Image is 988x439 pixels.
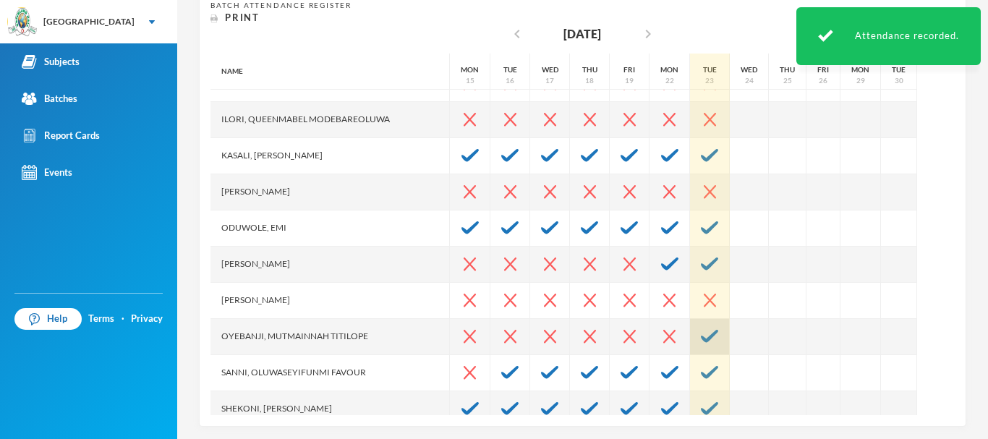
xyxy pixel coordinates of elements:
div: Thu [582,64,597,75]
div: Oyebanji, Mutmainnah Titilope [210,319,450,355]
div: Tue [503,64,517,75]
div: Mon [461,64,479,75]
span: Print [225,12,260,23]
div: 16 [506,75,514,86]
div: [PERSON_NAME] [210,247,450,283]
div: Ilori, Queenmabel Modebareoluwa [210,102,450,138]
div: Wed [741,64,757,75]
a: Help [14,308,82,330]
div: 29 [856,75,865,86]
div: 23 [705,75,714,86]
div: Events [22,165,72,180]
div: Thu [780,64,795,75]
span: Batch Attendance Register [210,1,352,9]
div: Oduwole, Emi [210,210,450,247]
div: 22 [665,75,674,86]
div: 17 [545,75,554,86]
a: Privacy [131,312,163,326]
div: Attendance recorded. [796,7,981,65]
div: Fri [817,64,829,75]
div: Kasali, [PERSON_NAME] [210,138,450,174]
div: Batches [22,91,77,106]
div: Wed [542,64,558,75]
div: 15 [466,75,474,86]
div: [PERSON_NAME] [210,174,450,210]
i: chevron_left [508,25,526,43]
div: Sanni, Oluwaseyifunmi Favour [210,355,450,391]
i: chevron_right [639,25,657,43]
div: 30 [895,75,903,86]
div: Tue [892,64,906,75]
div: Tue [703,64,717,75]
div: 25 [783,75,792,86]
a: Terms [88,312,114,326]
div: Subjects [22,54,80,69]
div: 26 [819,75,827,86]
div: 24 [745,75,754,86]
div: Fri [623,64,635,75]
div: [PERSON_NAME] [210,283,450,319]
div: Shekoni, [PERSON_NAME] [210,391,450,427]
div: Mon [851,64,869,75]
div: [DATE] [563,25,601,43]
img: logo [8,8,37,37]
div: 18 [585,75,594,86]
div: [GEOGRAPHIC_DATA] [43,15,135,28]
div: Report Cards [22,128,100,143]
div: 19 [625,75,634,86]
div: Mon [660,64,678,75]
div: Name [210,54,450,90]
div: · [122,312,124,326]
